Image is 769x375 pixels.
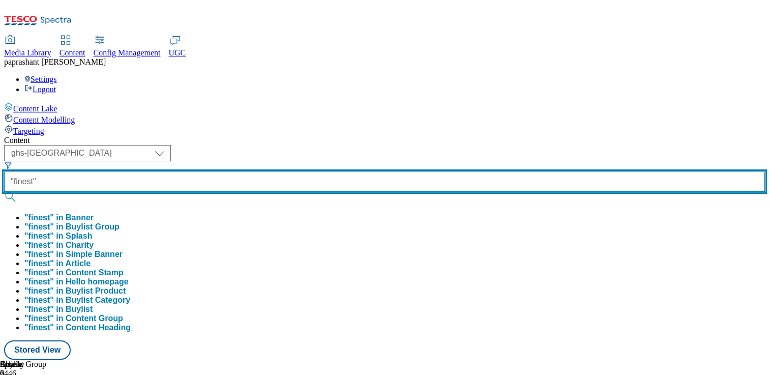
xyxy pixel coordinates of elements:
span: Content [60,48,85,57]
span: Targeting [13,127,44,135]
span: UGC [169,48,186,57]
div: "finest" in [24,222,120,232]
div: "finest" in [24,268,124,277]
button: "finest" in Article [24,259,91,268]
button: "finest" in Content Stamp [24,268,124,277]
a: Media Library [4,36,51,57]
a: UGC [169,36,186,57]
div: "finest" in [24,314,123,323]
span: pa [4,57,12,66]
span: Buylist Group [66,222,120,231]
a: Content [60,36,85,57]
div: "finest" in [24,277,129,286]
button: "finest" in Content Group [24,314,123,323]
button: "finest" in Simple Banner [24,250,123,259]
input: Search [4,171,765,192]
span: Content Group [66,314,123,323]
button: "finest" in Buylist Category [24,296,130,305]
a: Settings [24,75,57,83]
button: "finest" in Buylist Group [24,222,120,232]
span: Config Management [94,48,161,57]
a: Config Management [94,36,161,57]
a: Content Lake [4,102,765,113]
span: Content Stamp [66,268,124,277]
span: Hello homepage [66,277,129,286]
button: "finest" in Buylist Product [24,286,126,296]
button: "finest" in Hello homepage [24,277,129,286]
button: "finest" in Buylist [24,305,93,314]
span: Media Library [4,48,51,57]
a: Targeting [4,125,765,136]
span: Content Modelling [13,116,75,124]
svg: Search Filters [4,161,12,169]
button: "finest" in Content Heading [24,323,131,332]
a: Content Modelling [4,113,765,125]
span: Content Lake [13,104,57,113]
a: Logout [24,85,56,94]
span: prashant [PERSON_NAME] [12,57,106,66]
div: Content [4,136,765,145]
button: "finest" in Charity [24,241,94,250]
button: "finest" in Splash [24,232,92,241]
button: "finest" in Banner [24,213,94,222]
button: Stored View [4,340,71,360]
